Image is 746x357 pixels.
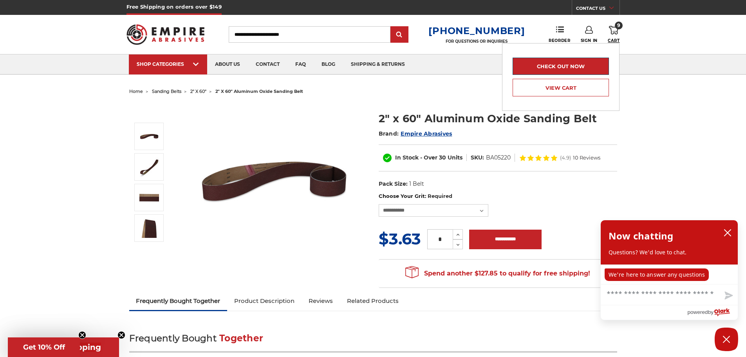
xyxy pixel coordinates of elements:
[126,19,205,50] img: Empire Abrasives
[8,337,119,357] div: Get Free ShippingClose teaser
[215,89,303,94] span: 2" x 60" aluminum oxide sanding belt
[78,331,86,339] button: Close teaser
[152,89,181,94] a: sanding belts
[420,154,437,161] span: - Over
[139,218,159,238] img: 2" x 60" - Aluminum Oxide Sanding Belt
[471,154,484,162] dt: SKU:
[428,193,452,199] small: Required
[428,25,525,36] a: [PHONE_NUMBER]
[513,58,609,75] a: Check out now
[600,220,738,320] div: olark chatbox
[139,127,159,146] img: 2" x 60" Aluminum Oxide Pipe Sanding Belt
[708,307,713,317] span: by
[117,331,125,339] button: Close teaser
[687,307,708,317] span: powered
[190,89,206,94] a: 2" x 60"
[395,154,419,161] span: In Stock
[129,333,217,344] span: Frequently Bought
[615,22,623,29] span: 9
[439,154,446,161] span: 30
[609,248,730,256] p: Questions? We'd love to chat.
[573,155,600,160] span: 10 Reviews
[608,26,620,43] a: 9 Cart
[379,192,617,200] label: Choose Your Grit:
[428,39,525,44] p: FOR QUESTIONS OR INQUIRIES
[248,54,287,74] a: contact
[405,270,590,277] span: Spend another $127.85 to qualify for free shipping!
[576,4,620,15] a: CONTACT US
[609,228,673,244] h2: Now chatting
[608,38,620,43] span: Cart
[560,155,571,160] span: (4.9)
[219,333,263,344] span: Together
[379,229,421,248] span: $3.63
[581,38,598,43] span: Sign In
[129,292,228,310] a: Frequently Bought Together
[486,154,511,162] dd: BA05220
[549,26,570,43] a: Reorder
[718,287,738,305] button: Send message
[601,265,738,284] div: chat
[687,305,738,320] a: Powered by Olark
[549,38,570,43] span: Reorder
[196,103,353,259] img: 2" x 60" Aluminum Oxide Pipe Sanding Belt
[409,180,424,188] dd: 1 Belt
[287,54,314,74] a: faq
[129,89,143,94] a: home
[721,227,734,239] button: close chatbox
[392,27,407,43] input: Submit
[23,343,65,352] span: Get 10% Off
[137,61,199,67] div: SHOP CATEGORIES
[379,180,408,188] dt: Pack Size:
[513,79,609,96] a: View Cart
[343,54,413,74] a: shipping & returns
[715,328,738,351] button: Close Chatbox
[605,268,709,281] p: We're here to answer any questions
[448,154,462,161] span: Units
[8,337,80,357] div: Get 10% OffClose teaser
[139,188,159,207] img: 2" x 60" AOX Sanding Belt
[207,54,248,74] a: about us
[340,292,406,310] a: Related Products
[314,54,343,74] a: blog
[379,111,617,126] h1: 2" x 60" Aluminum Oxide Sanding Belt
[227,292,302,310] a: Product Description
[139,157,159,177] img: 2" x 60" Aluminum Oxide Sanding Belt
[302,292,340,310] a: Reviews
[401,130,452,137] a: Empire Abrasives
[379,130,399,137] span: Brand:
